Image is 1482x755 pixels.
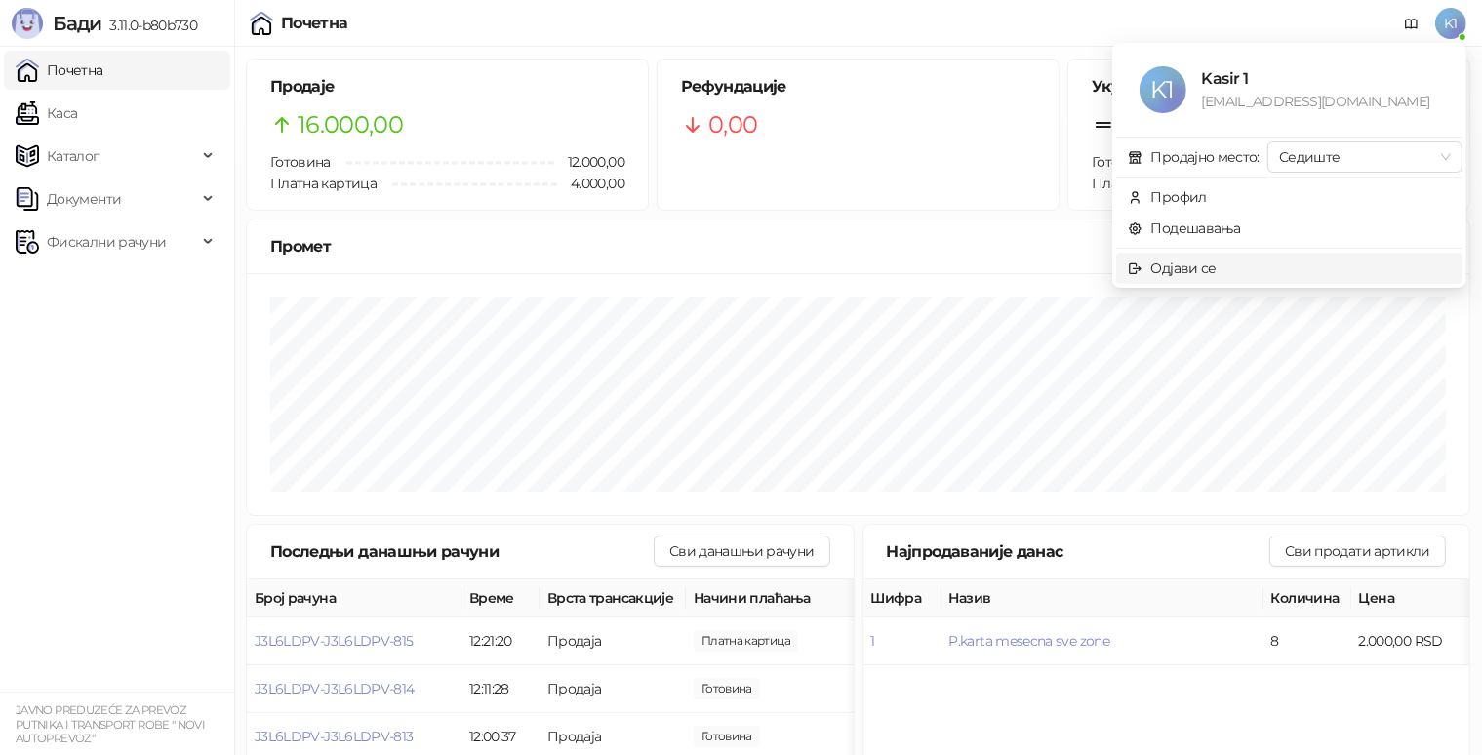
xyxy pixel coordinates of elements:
td: 12:21:20 [461,617,540,665]
a: Подешавања [1128,219,1241,237]
div: Најпродаваније данас [887,539,1270,564]
span: 2.000,00 [694,726,760,747]
td: Продаја [540,617,686,665]
h5: Укупно [1092,75,1446,99]
th: Време [461,579,540,617]
span: Документи [47,179,121,219]
div: Профил [1151,186,1207,208]
td: 8 [1263,617,1351,665]
span: Седиште [1279,142,1451,172]
span: 3.11.0-b80b730 [101,17,197,34]
span: Бади [53,12,101,35]
span: Платна картица [1092,175,1198,192]
button: J3L6LDPV-J3L6LDPV-815 [255,632,414,650]
span: Платна картица [270,175,377,192]
td: Продаја [540,665,686,713]
span: 4.000,00 [557,173,624,194]
th: Број рачуна [247,579,461,617]
button: Сви данашњи рачуни [654,536,829,567]
div: Почетна [281,16,348,31]
span: 16.000,00 [298,106,403,143]
th: Назив [941,579,1263,617]
th: Шифра [863,579,941,617]
span: 2.000,00 [694,630,798,652]
span: Каталог [47,137,100,176]
button: J3L6LDPV-J3L6LDPV-814 [255,680,415,697]
small: JAVNO PREDUZEĆE ZA PREVOZ PUTNIKA I TRANSPORT ROBE " NOVI AUTOPREVOZ" [16,703,205,745]
span: 2.000,00 [694,678,760,699]
span: 12.000,00 [554,151,624,173]
a: Почетна [16,51,103,90]
span: 0,00 [708,106,757,143]
div: Kasir 1 [1202,66,1439,91]
h5: Рефундације [681,75,1035,99]
th: Врста трансакције [540,579,686,617]
a: Каса [16,94,77,133]
span: Готовина [270,153,331,171]
a: Документација [1396,8,1427,39]
th: Количина [1263,579,1351,617]
th: Начини плаћања [686,579,881,617]
span: Фискални рачуни [47,222,166,261]
div: Промет [270,234,1446,258]
img: Logo [12,8,43,39]
h5: Продаје [270,75,624,99]
span: K1 [1435,8,1466,39]
div: Последњи данашњи рачуни [270,539,654,564]
td: 12:11:28 [461,665,540,713]
div: Одјави се [1151,258,1217,279]
span: Готовина [1092,153,1152,171]
div: Продајно место: [1151,146,1260,168]
div: [EMAIL_ADDRESS][DOMAIN_NAME] [1202,91,1439,112]
button: Сви продати артикли [1269,536,1446,567]
button: 1 [871,632,875,650]
button: J3L6LDPV-J3L6LDPV-813 [255,728,414,745]
button: P.karta mesecna sve zone [949,632,1110,650]
span: K1 [1140,66,1186,113]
